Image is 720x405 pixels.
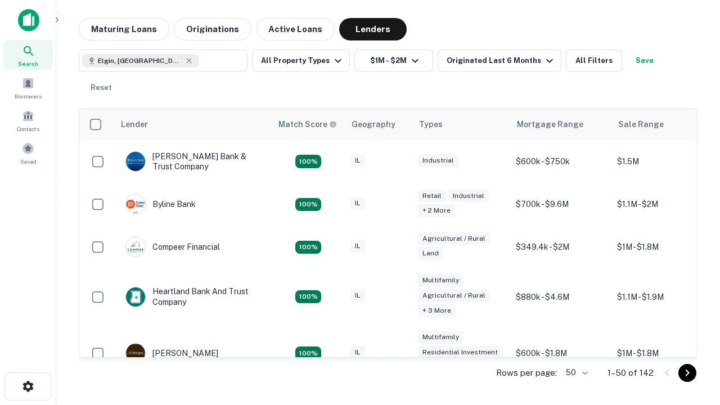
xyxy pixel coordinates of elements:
[510,268,611,325] td: $880k - $4.6M
[295,155,321,168] div: Matching Properties: 28, hasApolloMatch: undefined
[611,226,713,268] td: $1M - $1.8M
[79,18,169,40] button: Maturing Loans
[345,109,412,140] th: Geography
[3,138,53,168] a: Saved
[510,109,611,140] th: Mortgage Range
[354,49,433,72] button: $1M - $2M
[418,154,458,167] div: Industrial
[350,289,365,302] div: IL
[418,346,502,359] div: Residential Investment
[611,140,713,183] td: $1.5M
[350,240,365,253] div: IL
[510,183,611,226] td: $700k - $9.6M
[510,140,611,183] td: $600k - $750k
[418,204,455,217] div: + 2 more
[126,152,145,171] img: picture
[295,346,321,360] div: Matching Properties: 25, hasApolloMatch: undefined
[664,279,720,333] iframe: Chat Widget
[295,241,321,254] div: Matching Properties: 19, hasApolloMatch: undefined
[566,49,622,72] button: All Filters
[418,289,490,302] div: Agricultural / Rural
[627,49,663,72] button: Save your search to get updates of matches that match your search criteria.
[295,290,321,304] div: Matching Properties: 18, hasApolloMatch: undefined
[125,194,196,214] div: Byline Bank
[121,118,148,131] div: Lender
[618,118,664,131] div: Sale Range
[350,346,365,359] div: IL
[126,195,145,214] img: picture
[125,286,260,307] div: Heartland Bank And Trust Company
[256,18,335,40] button: Active Loans
[510,325,611,382] td: $600k - $1.8M
[611,268,713,325] td: $1.1M - $1.9M
[278,118,335,130] h6: Match Score
[339,18,407,40] button: Lenders
[17,124,39,133] span: Contacts
[3,105,53,136] a: Contacts
[611,325,713,382] td: $1M - $1.8M
[3,40,53,70] a: Search
[418,331,463,344] div: Multifamily
[496,366,557,380] p: Rows per page:
[352,118,395,131] div: Geography
[126,237,145,256] img: picture
[18,9,39,31] img: capitalize-icon.png
[125,343,218,363] div: [PERSON_NAME]
[611,183,713,226] td: $1.1M - $2M
[20,157,37,166] span: Saved
[412,109,510,140] th: Types
[678,364,696,382] button: Go to next page
[125,237,220,257] div: Compeer Financial
[350,197,365,210] div: IL
[447,54,556,67] div: Originated Last 6 Months
[561,364,589,381] div: 50
[418,190,446,202] div: Retail
[15,92,42,101] span: Borrowers
[174,18,251,40] button: Originations
[278,118,337,130] div: Capitalize uses an advanced AI algorithm to match your search with the best lender. The match sco...
[438,49,561,72] button: Originated Last 6 Months
[3,73,53,103] a: Borrowers
[125,151,260,172] div: [PERSON_NAME] Bank & Trust Company
[126,287,145,307] img: picture
[418,232,490,245] div: Agricultural / Rural
[18,59,38,68] span: Search
[611,109,713,140] th: Sale Range
[517,118,583,131] div: Mortgage Range
[448,190,489,202] div: Industrial
[98,56,182,66] span: Elgin, [GEOGRAPHIC_DATA], [GEOGRAPHIC_DATA]
[419,118,443,131] div: Types
[126,344,145,363] img: picture
[114,109,272,140] th: Lender
[418,247,443,260] div: Land
[252,49,350,72] button: All Property Types
[272,109,345,140] th: Capitalize uses an advanced AI algorithm to match your search with the best lender. The match sco...
[510,226,611,268] td: $349.4k - $2M
[350,154,365,167] div: IL
[418,304,456,317] div: + 3 more
[418,274,463,287] div: Multifamily
[607,366,654,380] p: 1–50 of 142
[295,198,321,211] div: Matching Properties: 16, hasApolloMatch: undefined
[83,76,119,99] button: Reset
